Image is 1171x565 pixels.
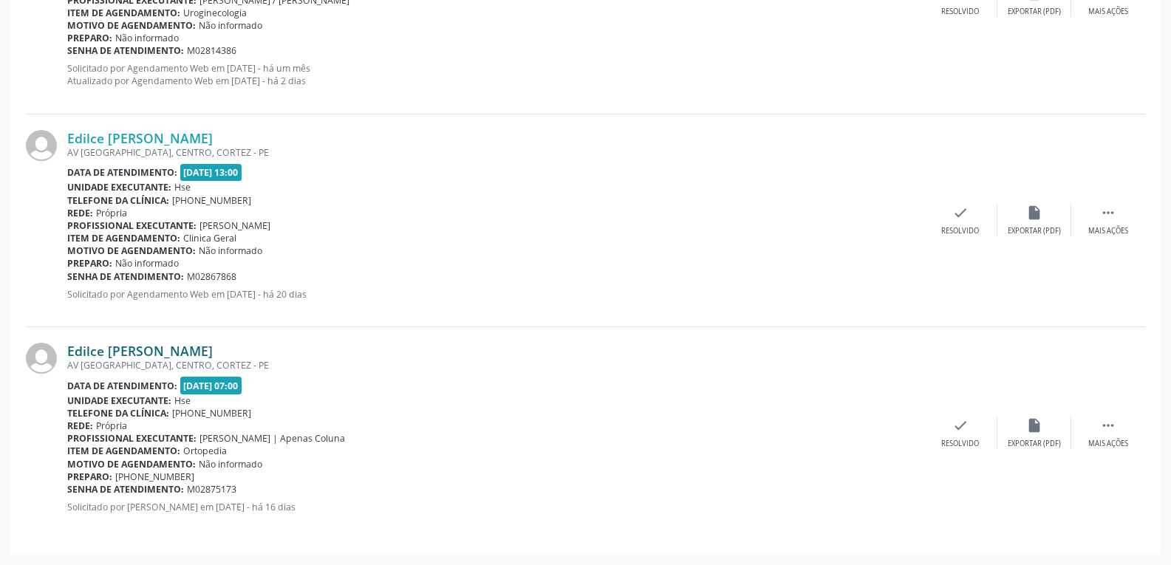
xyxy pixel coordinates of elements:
[952,417,969,434] i: check
[67,501,924,513] p: Solicitado por [PERSON_NAME] em [DATE] - há 16 dias
[1088,226,1128,236] div: Mais ações
[199,219,270,232] span: [PERSON_NAME]
[67,407,169,420] b: Telefone da clínica:
[172,407,251,420] span: [PHONE_NUMBER]
[67,445,180,457] b: Item de agendamento:
[67,232,180,244] b: Item de agendamento:
[187,483,236,496] span: M02875173
[67,257,112,270] b: Preparo:
[183,445,227,457] span: Ortopedia
[1026,417,1042,434] i: insert_drive_file
[67,194,169,207] b: Telefone da clínica:
[180,377,242,394] span: [DATE] 07:00
[67,458,196,470] b: Motivo de agendamento:
[1100,417,1116,434] i: 
[180,164,242,181] span: [DATE] 13:00
[26,130,57,161] img: img
[67,146,924,159] div: AV [GEOGRAPHIC_DATA], CENTRO, CORTEZ - PE
[1026,205,1042,221] i: insert_drive_file
[67,288,924,301] p: Solicitado por Agendamento Web em [DATE] - há 20 dias
[67,380,177,392] b: Data de atendimento:
[67,270,184,283] b: Senha de atendimento:
[115,32,179,44] span: Não informado
[941,439,979,449] div: Resolvido
[183,232,236,244] span: Clinica Geral
[174,181,191,194] span: Hse
[1088,7,1128,17] div: Mais ações
[199,244,262,257] span: Não informado
[1008,226,1061,236] div: Exportar (PDF)
[1100,205,1116,221] i: 
[67,7,180,19] b: Item de agendamento:
[67,44,184,57] b: Senha de atendimento:
[187,270,236,283] span: M02867868
[1008,439,1061,449] div: Exportar (PDF)
[67,166,177,179] b: Data de atendimento:
[941,226,979,236] div: Resolvido
[67,343,213,359] a: Edilce [PERSON_NAME]
[26,343,57,374] img: img
[199,458,262,470] span: Não informado
[941,7,979,17] div: Resolvido
[96,420,127,432] span: Própria
[67,19,196,32] b: Motivo de agendamento:
[67,32,112,44] b: Preparo:
[67,181,171,194] b: Unidade executante:
[67,244,196,257] b: Motivo de agendamento:
[183,7,247,19] span: Uroginecologia
[115,257,179,270] span: Não informado
[67,432,197,445] b: Profissional executante:
[67,359,924,371] div: AV [GEOGRAPHIC_DATA], CENTRO, CORTEZ - PE
[199,432,345,445] span: [PERSON_NAME] | Apenas Coluna
[187,44,236,57] span: M02814386
[1088,439,1128,449] div: Mais ações
[172,194,251,207] span: [PHONE_NUMBER]
[67,394,171,407] b: Unidade executante:
[952,205,969,221] i: check
[67,62,924,87] p: Solicitado por Agendamento Web em [DATE] - há um mês Atualizado por Agendamento Web em [DATE] - h...
[174,394,191,407] span: Hse
[67,420,93,432] b: Rede:
[96,207,127,219] span: Própria
[67,207,93,219] b: Rede:
[67,219,197,232] b: Profissional executante:
[1008,7,1061,17] div: Exportar (PDF)
[199,19,262,32] span: Não informado
[115,470,194,483] span: [PHONE_NUMBER]
[67,483,184,496] b: Senha de atendimento:
[67,470,112,483] b: Preparo:
[67,130,213,146] a: Edilce [PERSON_NAME]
